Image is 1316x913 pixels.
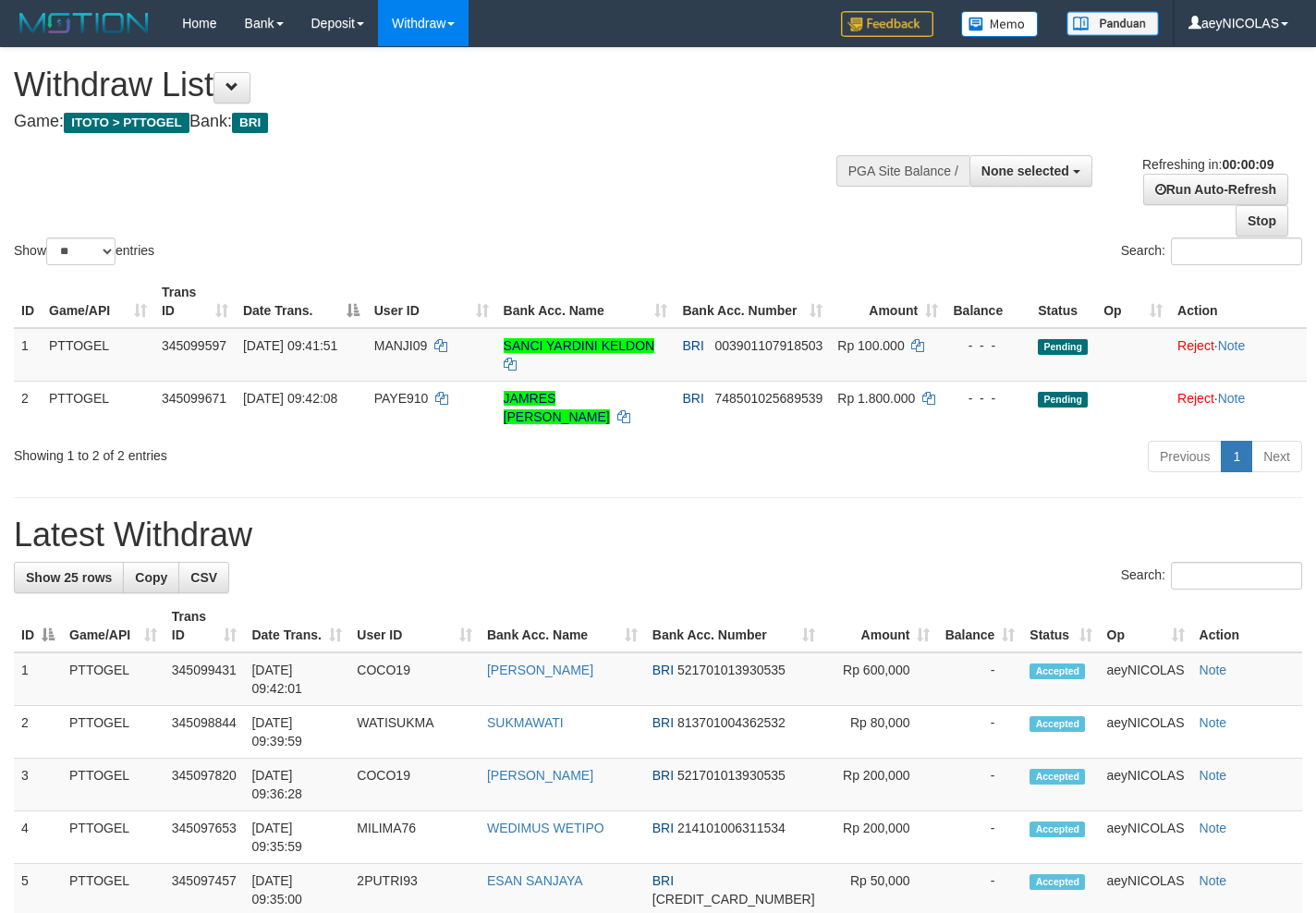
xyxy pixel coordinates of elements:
td: - [937,706,1022,759]
span: CSV [190,570,217,585]
img: MOTION_logo.png [14,9,154,37]
label: Search: [1121,562,1302,590]
th: ID [14,275,42,328]
td: PTTOGEL [42,328,154,382]
label: Show entries [14,237,154,265]
td: 1 [14,328,42,382]
td: [DATE] 09:39:59 [244,706,349,759]
td: PTTOGEL [62,759,164,811]
a: Note [1200,715,1227,730]
a: Note [1218,391,1246,406]
span: [DATE] 09:42:08 [243,391,337,406]
span: MANJI09 [374,338,428,353]
th: Date Trans.: activate to sort column ascending [244,600,349,652]
th: User ID: activate to sort column ascending [367,275,496,328]
td: Rp 200,000 [822,811,938,864]
th: ID: activate to sort column descending [14,600,62,652]
span: BRI [652,715,674,730]
td: - [937,759,1022,811]
td: 2 [14,381,42,433]
span: 345099597 [162,338,226,353]
td: 3 [14,759,62,811]
a: ESAN SANJAYA [487,873,583,888]
span: Accepted [1030,663,1085,679]
td: 345098844 [164,706,245,759]
th: Amount: activate to sort column ascending [830,275,945,328]
span: BRI [682,338,703,353]
span: Rp 100.000 [837,338,904,353]
td: · [1170,381,1307,433]
td: 1 [14,652,62,706]
a: Copy [123,562,179,593]
span: BRI [652,768,674,783]
td: aeyNICOLAS [1100,811,1192,864]
td: COCO19 [349,652,480,706]
a: WEDIMUS WETIPO [487,821,604,835]
td: Rp 80,000 [822,706,938,759]
span: Copy 748501025689539 to clipboard [714,391,822,406]
th: Action [1170,275,1307,328]
a: Run Auto-Refresh [1143,174,1288,205]
a: 1 [1221,441,1252,472]
td: PTTOGEL [62,652,164,706]
a: Reject [1177,391,1214,406]
span: ITOTO > PTTOGEL [64,113,189,133]
span: None selected [981,164,1069,178]
th: Amount: activate to sort column ascending [822,600,938,652]
label: Search: [1121,237,1302,265]
img: Button%20Memo.svg [961,11,1039,37]
span: Copy 521701013930535 to clipboard [677,768,786,783]
td: aeyNICOLAS [1100,706,1192,759]
a: Show 25 rows [14,562,124,593]
div: Showing 1 to 2 of 2 entries [14,439,534,465]
select: Showentries [46,237,116,265]
td: PTTOGEL [62,706,164,759]
span: BRI [232,113,268,133]
td: [DATE] 09:36:28 [244,759,349,811]
th: Game/API: activate to sort column ascending [62,600,164,652]
th: Trans ID: activate to sort column ascending [164,600,245,652]
th: Balance [945,275,1030,328]
td: COCO19 [349,759,480,811]
a: Next [1251,441,1302,472]
a: Reject [1177,338,1214,353]
span: Copy [135,570,167,585]
td: - [937,652,1022,706]
span: BRI [652,873,674,888]
a: JAMRES [PERSON_NAME] [504,391,610,424]
td: [DATE] 09:42:01 [244,652,349,706]
th: Game/API: activate to sort column ascending [42,275,154,328]
a: SANCI YARDINI KELDON [504,338,655,353]
th: Balance: activate to sort column ascending [937,600,1022,652]
a: Note [1200,873,1227,888]
input: Search: [1171,237,1302,265]
th: Op: activate to sort column ascending [1100,600,1192,652]
th: Trans ID: activate to sort column ascending [154,275,236,328]
th: Bank Acc. Name: activate to sort column ascending [480,600,645,652]
span: 345099671 [162,391,226,406]
a: Note [1218,338,1246,353]
a: CSV [178,562,229,593]
td: - [937,811,1022,864]
span: Copy 813701004362532 to clipboard [677,715,786,730]
div: PGA Site Balance / [836,155,969,187]
td: Rp 600,000 [822,652,938,706]
td: WATISUKMA [349,706,480,759]
span: BRI [652,821,674,835]
span: Accepted [1030,874,1085,890]
a: [PERSON_NAME] [487,663,593,677]
th: User ID: activate to sort column ascending [349,600,480,652]
td: · [1170,328,1307,382]
span: Pending [1038,339,1088,355]
span: BRI [682,391,703,406]
td: aeyNICOLAS [1100,652,1192,706]
th: Status: activate to sort column ascending [1022,600,1099,652]
img: panduan.png [1066,11,1159,36]
span: BRI [652,663,674,677]
div: - - - [953,336,1023,355]
td: [DATE] 09:35:59 [244,811,349,864]
span: Copy 214101006311534 to clipboard [677,821,786,835]
span: Copy 003901107918503 to clipboard [714,338,822,353]
strong: 00:00:09 [1222,157,1273,172]
td: 345097820 [164,759,245,811]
